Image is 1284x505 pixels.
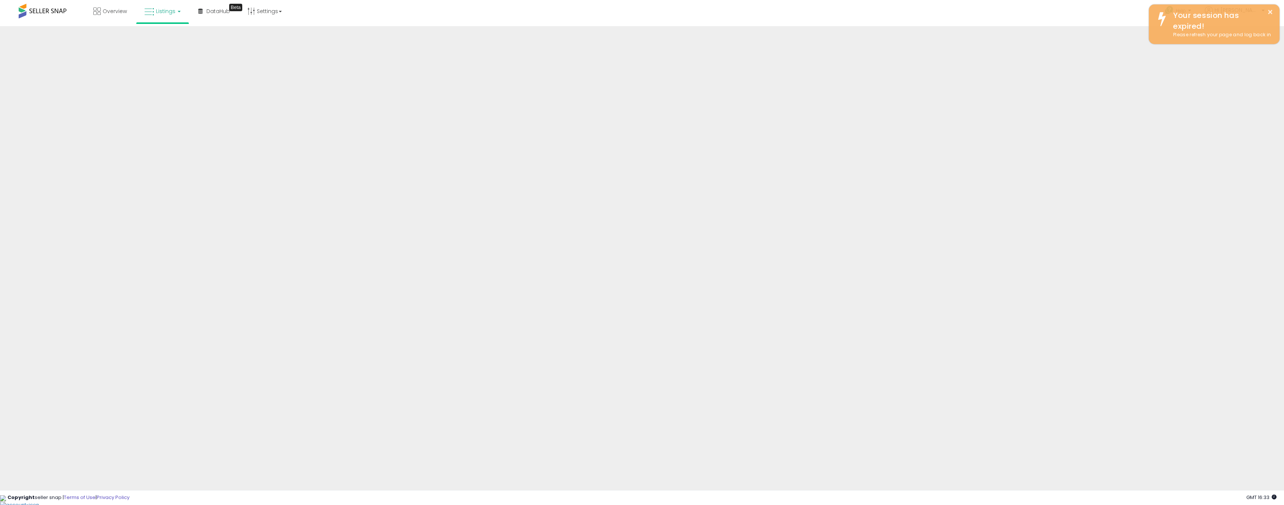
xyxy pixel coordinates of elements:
[229,4,242,11] div: Tooltip anchor
[103,7,127,15] span: Overview
[1168,10,1274,31] div: Your session has expired!
[156,7,175,15] span: Listings
[206,7,230,15] span: DataHub
[1267,7,1273,17] button: ×
[1168,31,1274,38] div: Please refresh your page and log back in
